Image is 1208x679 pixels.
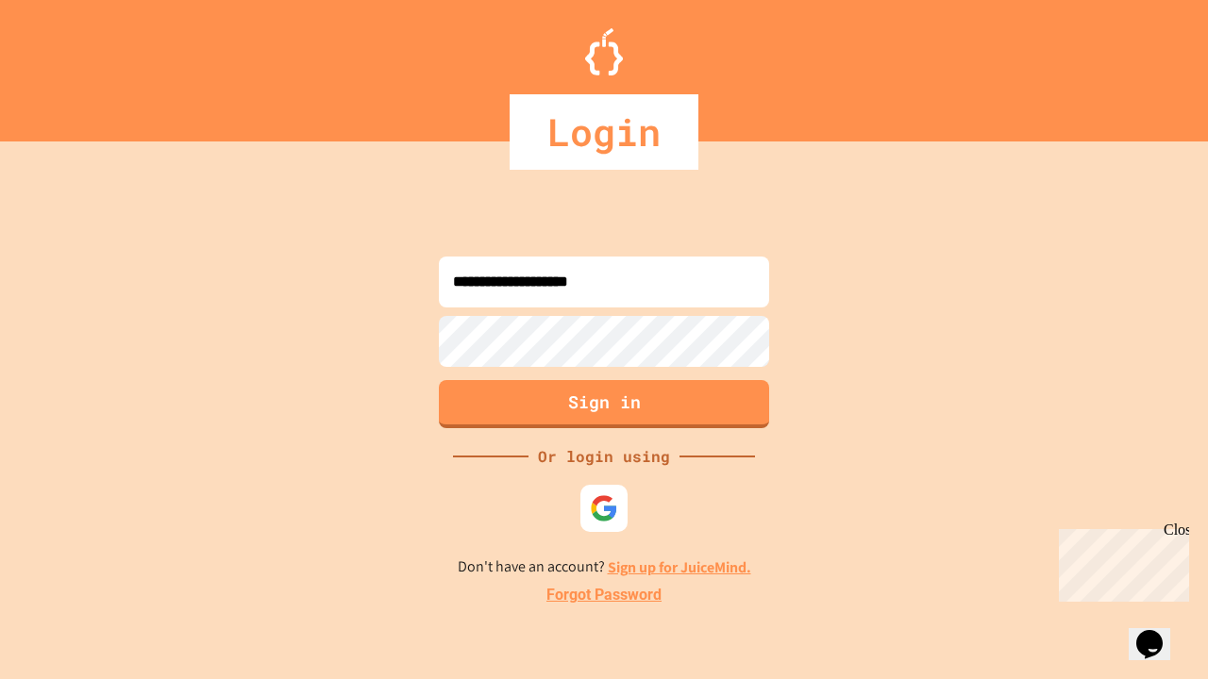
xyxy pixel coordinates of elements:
div: Or login using [528,445,679,468]
a: Sign up for JuiceMind. [608,557,751,577]
iframe: chat widget [1129,604,1189,660]
img: Logo.svg [585,28,623,75]
button: Sign in [439,380,769,428]
img: google-icon.svg [590,494,618,522]
iframe: chat widget [1051,522,1189,602]
div: Login [510,94,698,170]
p: Don't have an account? [458,555,751,579]
a: Forgot Password [546,584,662,606]
div: Chat with us now!Close [8,8,130,120]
